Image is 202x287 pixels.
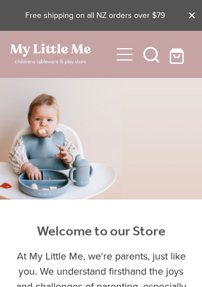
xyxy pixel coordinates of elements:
rs-icon: Search [138,41,165,68]
a: My Little Me Ltd homepage [10,44,111,64]
p: Free shipping on all NZ orders over $79 [12,10,178,21]
h2: Welcome to our Store [13,224,189,240]
button: Menu Button [111,41,138,68]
